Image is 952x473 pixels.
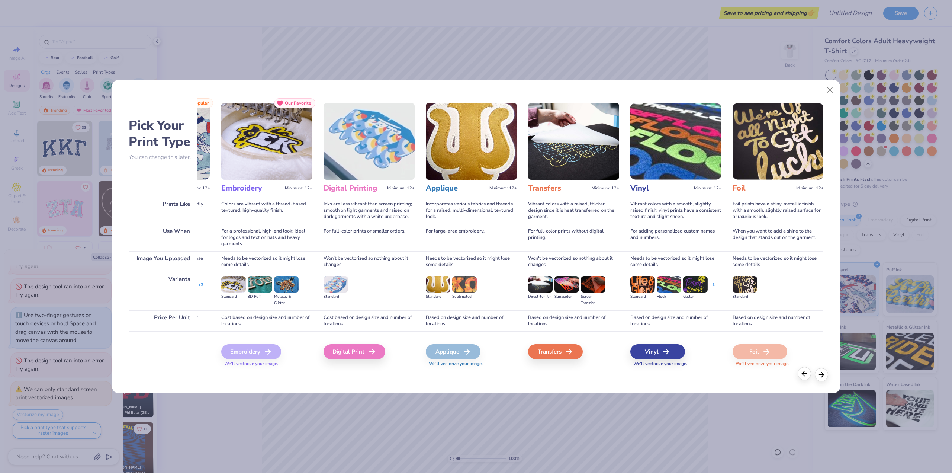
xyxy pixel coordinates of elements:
[733,294,757,300] div: Standard
[324,183,384,193] h3: Digital Printing
[324,251,415,272] div: Won't be vectorized so nothing about it changes
[554,276,579,293] img: Supacolor
[630,276,655,293] img: Standard
[528,224,619,251] div: For full-color prints without digital printing.
[528,294,553,300] div: Direct-to-film
[630,361,721,367] span: We'll vectorize your image.
[528,251,619,272] div: Won't be vectorized so nothing about it changes
[426,294,450,300] div: Standard
[554,294,579,300] div: Supacolor
[683,294,708,300] div: Glitter
[630,344,685,359] div: Vinyl
[324,224,415,251] div: For full-color prints or smaller orders.
[221,361,312,367] span: We'll vectorize your image.
[129,224,197,251] div: Use When
[733,361,824,367] span: We'll vectorize your image.
[221,224,312,251] div: For a professional, high-end look; ideal for logos and text on hats and heavy garments.
[221,183,282,193] h3: Embroidery
[221,197,312,224] div: Colors are vibrant with a thread-based textured, high-quality finish.
[528,103,619,180] img: Transfers
[528,183,589,193] h3: Transfers
[426,251,517,272] div: Needs to be vectorized so it might lose some details
[733,276,757,293] img: Standard
[426,344,480,359] div: Applique
[452,276,477,293] img: Sublimated
[452,294,477,300] div: Sublimated
[324,310,415,331] div: Cost based on design size and number of locations.
[592,186,619,191] span: Minimum: 12+
[657,276,681,293] img: Flock
[426,224,517,251] div: For large-area embroidery.
[426,183,486,193] h3: Applique
[630,103,721,180] img: Vinyl
[733,251,824,272] div: Needs to be vectorized so it might lose some details
[324,197,415,224] div: Inks are less vibrant than screen printing; smooth on light garments and raised on dark garments ...
[630,294,655,300] div: Standard
[221,103,312,180] img: Embroidery
[426,197,517,224] div: Incorporates various fabrics and threads for a raised, multi-dimensional, textured look.
[129,197,197,224] div: Prints Like
[324,103,415,180] img: Digital Printing
[221,310,312,331] div: Cost based on design size and number of locations.
[129,310,197,331] div: Price Per Unit
[733,310,824,331] div: Based on design size and number of locations.
[630,310,721,331] div: Based on design size and number of locations.
[733,183,793,193] h3: Foil
[274,294,299,306] div: Metallic & Glitter
[581,276,605,293] img: Screen Transfer
[129,154,197,160] p: You can change this later.
[129,251,197,272] div: Image You Uploaded
[694,186,721,191] span: Minimum: 12+
[119,310,210,331] div: Additional cost for each color; larger orders lower the unit price.
[733,197,824,224] div: Foil prints have a shiny, metallic finish with a smooth, slightly raised surface for a luxurious ...
[129,272,197,310] div: Variants
[581,294,605,306] div: Screen Transfer
[528,310,619,331] div: Based on design size and number of locations.
[285,186,312,191] span: Minimum: 12+
[248,294,272,300] div: 3D Puff
[528,276,553,293] img: Direct-to-film
[119,224,210,251] div: For a classic look or large order.
[528,197,619,224] div: Vibrant colors with a raised, thicker design since it is heat transferred on the garment.
[426,361,517,367] span: We'll vectorize your image.
[426,103,517,180] img: Applique
[129,117,197,150] h2: Pick Your Print Type
[489,186,517,191] span: Minimum: 12+
[285,100,311,106] span: Our Favorite
[657,294,681,300] div: Flock
[324,344,385,359] div: Digital Print
[733,224,824,251] div: When you want to add a shine to the design that stands out on the garment.
[630,251,721,272] div: Needs to be vectorized so it might lose some details
[426,310,517,331] div: Based on design size and number of locations.
[221,276,246,293] img: Standard
[630,197,721,224] div: Vibrant colors with a smooth, slightly raised finish; vinyl prints have a consistent texture and ...
[733,344,787,359] div: Foil
[119,251,210,272] div: Needs to be vectorized so it might lose some details
[387,186,415,191] span: Minimum: 12+
[823,83,837,97] button: Close
[528,344,583,359] div: Transfers
[630,183,691,193] h3: Vinyl
[198,282,203,294] div: + 3
[324,294,348,300] div: Standard
[324,276,348,293] img: Standard
[221,251,312,272] div: Needs to be vectorized so it might lose some details
[796,186,824,191] span: Minimum: 12+
[630,224,721,251] div: For adding personalized custom names and numbers.
[221,344,281,359] div: Embroidery
[683,276,708,293] img: Glitter
[221,294,246,300] div: Standard
[119,197,210,224] div: Colors will be very vibrant and slightly raised on the garment's surface.
[426,276,450,293] img: Standard
[248,276,272,293] img: 3D Puff
[710,282,715,294] div: + 1
[733,103,824,180] img: Foil
[274,276,299,293] img: Metallic & Glitter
